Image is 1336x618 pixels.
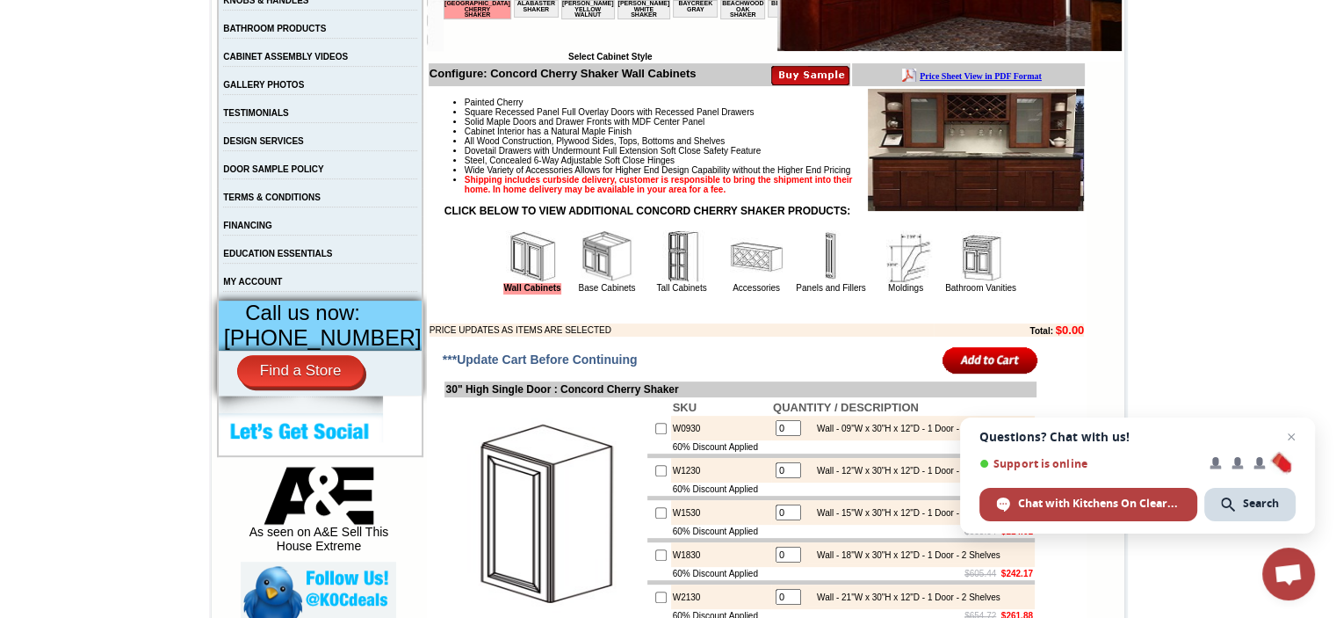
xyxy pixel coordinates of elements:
[223,164,323,174] a: DOOR SAMPLE POLICY
[506,230,559,283] img: Wall Cabinets
[1204,488,1296,521] div: Search
[1281,426,1302,447] span: Close chat
[277,80,321,99] td: Beachwood Oak Shaker
[237,355,365,387] a: Find a Store
[20,7,142,17] b: Price Sheet View in PDF Format
[578,283,635,293] a: Base Cabinets
[964,569,996,578] s: $605.44
[446,414,644,612] img: 30'' High Single Door
[430,67,697,80] b: Configure: Concord Cherry Shaker Wall Cabinets
[241,467,396,562] div: As seen on A&E Sell This House Extreme
[879,230,932,283] img: Moldings
[671,500,771,525] td: W1530
[954,230,1007,283] img: Bathroom Vanities
[1001,569,1033,578] b: $242.17
[773,401,919,414] b: QUANTITY / DESCRIPTION
[229,80,274,98] td: Baycreek Gray
[671,585,771,609] td: W2130
[808,466,1000,476] div: Wall - 12"W x 30"H x 12"D - 1 Door - 2 Shelves
[20,3,142,18] a: Price Sheet View in PDF Format
[3,4,17,18] img: pdf.png
[733,283,780,293] a: Accessories
[888,283,923,293] a: Moldings
[444,382,1036,397] td: 30" High Single Door : Concord Cherry Shaker
[245,301,360,324] span: Call us now:
[223,249,332,258] a: EDUCATION ESSENTIALS
[808,508,1000,518] div: Wall - 15"W x 30"H x 12"D - 1 Door - 2 Shelves
[174,80,227,99] td: [PERSON_NAME] White Shaker
[115,49,118,50] img: spacer.gif
[224,325,422,350] span: [PHONE_NUMBER]
[808,424,1000,433] div: Wall - 09"W x 30"H x 12"D - 1 Door - 2 Shelves
[1262,548,1315,600] div: Open chat
[223,136,304,146] a: DESIGN SERVICES
[223,80,304,90] a: GALLERY PHOTOS
[568,52,653,62] b: Select Cabinet Style
[979,457,1197,470] span: Support is online
[70,80,115,98] td: Alabaster Shaker
[465,165,850,175] span: Wide Variety of Accessories Allows for Higher End Design Capability without the Higher End Pricing
[171,49,174,50] img: spacer.gif
[805,230,857,283] img: Panels and Fillers
[223,221,272,230] a: FINANCING
[465,98,524,107] span: Painted Cherry
[796,283,865,293] a: Panels and Fillers
[465,136,725,146] span: All Wood Construction, Plywood Sides, Tops, Bottoms and Shelves
[223,108,288,118] a: TESTIMONIALS
[942,345,1038,374] input: Add to Cart
[465,107,755,117] span: Square Recessed Panel Full Overlay Doors with Recessed Panel Drawers
[465,117,704,127] span: Solid Maple Doors and Drawer Fronts with MDF Center Panel
[274,49,277,50] img: spacer.gif
[581,230,633,283] img: Base Cabinets
[671,416,771,440] td: W0930
[321,49,324,50] img: spacer.gif
[655,230,708,283] img: Tall Cabinets
[979,488,1197,521] div: Chat with Kitchens On Clearance
[68,49,70,50] img: spacer.gif
[671,483,771,496] td: 60% Discount Applied
[1243,496,1279,512] span: Search
[808,593,1000,602] div: Wall - 21"W x 30"H x 12"D - 1 Door - 2 Shelves
[945,283,1016,293] a: Bathroom Vanities
[671,440,771,454] td: 60% Discount Applied
[656,283,706,293] a: Tall Cabinets
[444,205,850,217] strong: CLICK BELOW TO VIEW ADDITIONAL CONCORD CHERRY SHAKER PRODUCTS:
[465,175,853,194] strong: Shipping includes curbside delivery, customer is responsible to bring the shipment into their hom...
[1029,326,1052,336] b: Total:
[443,353,638,367] span: ***Update Cart Before Continuing
[671,567,771,580] td: 60% Discount Applied
[223,24,326,33] a: BATHROOM PRODUCTS
[227,49,229,50] img: spacer.gif
[1056,324,1085,337] b: $0.00
[465,156,675,165] span: Steel, Concealed 6-Way Adjustable Soft Close Hinges
[324,80,369,98] td: Bellmonte Maple
[118,80,171,99] td: [PERSON_NAME] Yellow Walnut
[223,193,321,202] a: TERMS & CONDITIONS
[223,277,282,287] a: MY ACCOUNT
[979,430,1296,444] span: Questions? Chat with us!
[430,324,934,337] td: PRICE UPDATES AS ITEMS ARE SELECTED
[808,550,1000,560] div: Wall - 18"W x 30"H x 12"D - 1 Door - 2 Shelves
[671,525,771,538] td: 60% Discount Applied
[868,89,1084,211] img: Product Image
[730,230,783,283] img: Accessories
[465,127,632,136] span: Cabinet Interior has a Natural Maple Finish
[465,146,761,156] span: Dovetail Drawers with Undermount Full Extension Soft Close Safety Feature
[671,542,771,567] td: W1830
[1018,496,1181,512] span: Chat with Kitchens On Clearance
[673,401,697,414] b: SKU
[671,458,771,483] td: W1230
[223,52,348,62] a: CABINET ASSEMBLY VIDEOS
[503,283,560,294] a: Wall Cabinets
